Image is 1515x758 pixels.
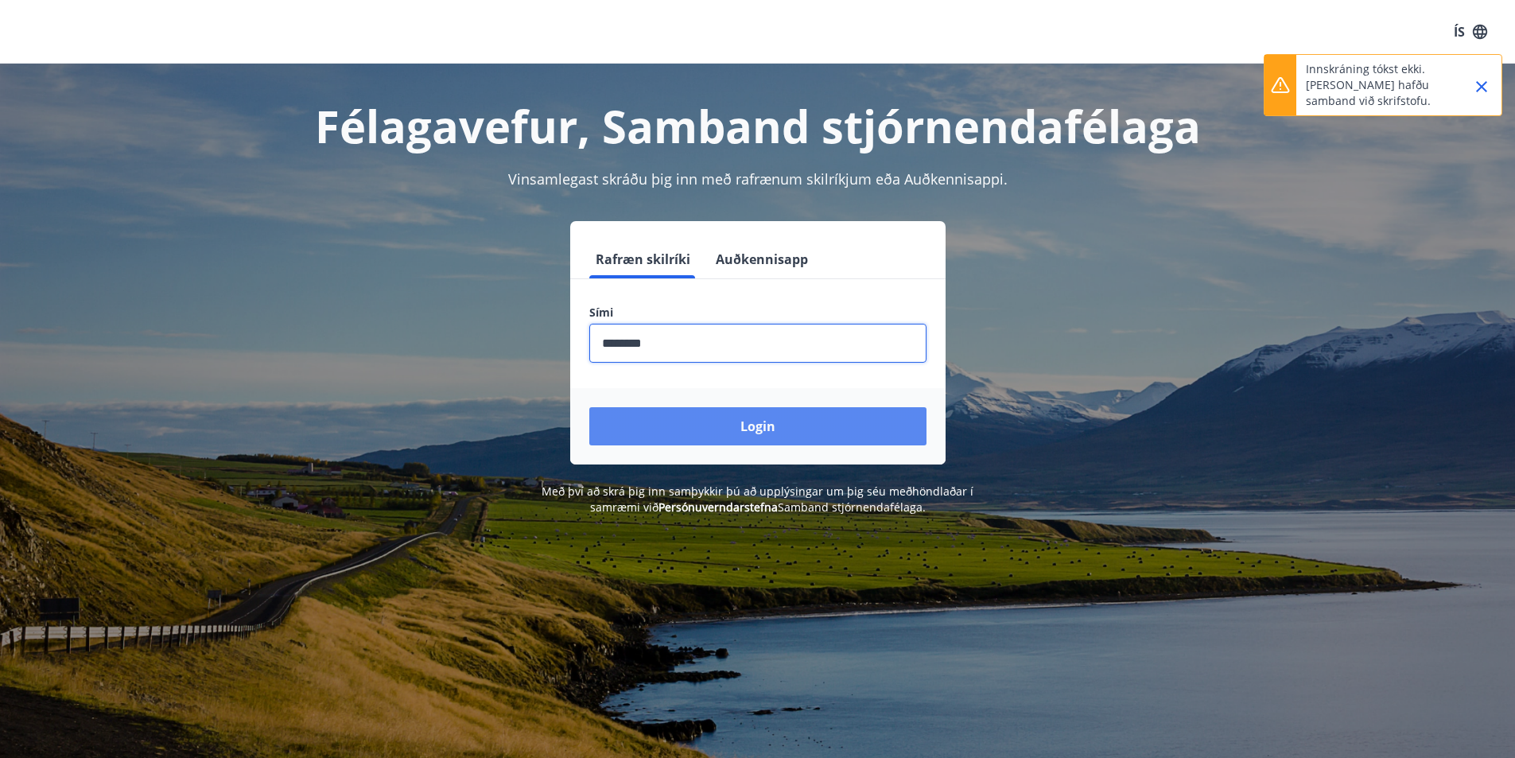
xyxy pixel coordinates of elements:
[1468,73,1495,100] button: Close
[589,305,926,321] label: Sími
[508,169,1008,189] span: Vinsamlegast skráðu þig inn með rafrænum skilríkjum eða Auðkennisappi.
[542,484,973,515] span: Með því að skrá þig inn samþykkir þú að upplýsingar um þig séu meðhöndlaðar í samræmi við Samband...
[204,95,1311,156] h1: Félagavefur, Samband stjórnendafélaga
[658,500,778,515] a: Persónuverndarstefna
[709,240,814,278] button: Auðkennisapp
[589,240,697,278] button: Rafræn skilríki
[1445,17,1496,46] button: ÍS
[1306,61,1446,109] p: Innskráning tókst ekki. [PERSON_NAME] hafðu samband við skrifstofu.
[589,407,926,445] button: Login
